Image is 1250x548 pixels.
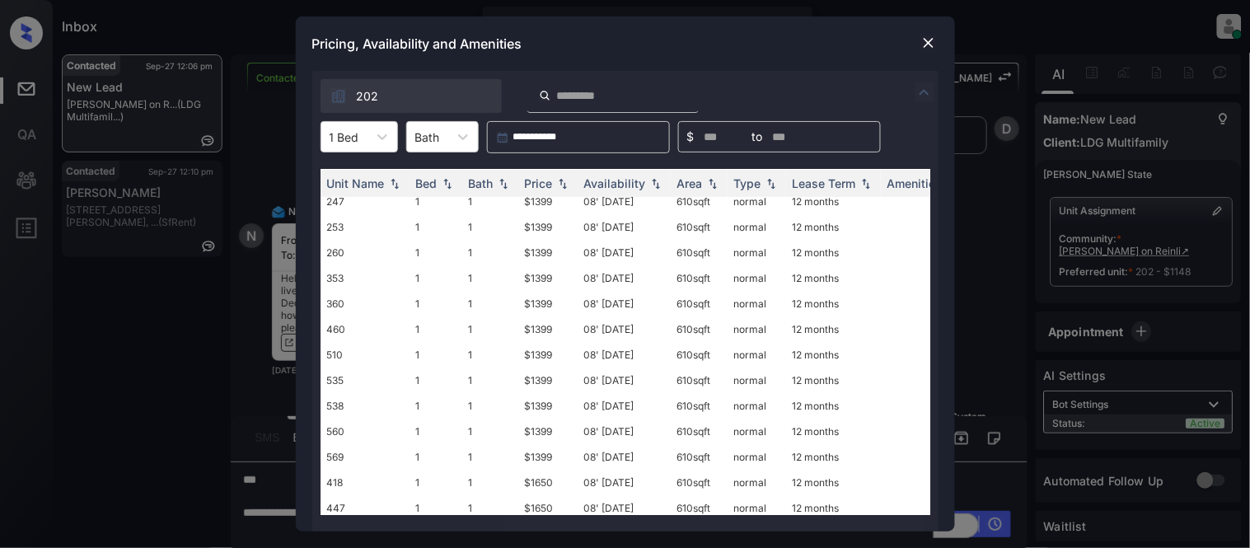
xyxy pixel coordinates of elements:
[786,444,881,470] td: 12 months
[518,189,578,214] td: $1399
[321,342,410,368] td: 510
[752,128,763,146] span: to
[728,470,786,495] td: normal
[728,240,786,265] td: normal
[786,316,881,342] td: 12 months
[321,265,410,291] td: 353
[296,16,955,71] div: Pricing, Availability and Amenities
[495,178,512,190] img: sorting
[728,214,786,240] td: normal
[786,265,881,291] td: 12 months
[578,470,671,495] td: 08' [DATE]
[671,316,728,342] td: 610 sqft
[728,189,786,214] td: normal
[648,178,664,190] img: sorting
[786,393,881,419] td: 12 months
[410,265,462,291] td: 1
[786,291,881,316] td: 12 months
[321,393,410,419] td: 538
[793,176,856,190] div: Lease Term
[518,495,578,521] td: $1650
[786,240,881,265] td: 12 months
[321,316,410,342] td: 460
[915,82,934,102] img: icon-zuma
[462,444,518,470] td: 1
[578,393,671,419] td: 08' [DATE]
[462,214,518,240] td: 1
[410,189,462,214] td: 1
[410,495,462,521] td: 1
[321,291,410,316] td: 360
[462,316,518,342] td: 1
[518,240,578,265] td: $1399
[705,178,721,190] img: sorting
[410,342,462,368] td: 1
[357,87,379,105] span: 202
[786,214,881,240] td: 12 months
[671,214,728,240] td: 610 sqft
[671,419,728,444] td: 610 sqft
[321,444,410,470] td: 569
[671,342,728,368] td: 610 sqft
[416,176,438,190] div: Bed
[728,495,786,521] td: normal
[786,470,881,495] td: 12 months
[539,88,551,103] img: icon-zuma
[578,265,671,291] td: 08' [DATE]
[728,419,786,444] td: normal
[462,342,518,368] td: 1
[518,265,578,291] td: $1399
[578,214,671,240] td: 08' [DATE]
[728,368,786,393] td: normal
[671,368,728,393] td: 610 sqft
[410,214,462,240] td: 1
[677,176,703,190] div: Area
[728,444,786,470] td: normal
[439,178,456,190] img: sorting
[671,470,728,495] td: 610 sqft
[410,368,462,393] td: 1
[410,240,462,265] td: 1
[671,189,728,214] td: 610 sqft
[462,189,518,214] td: 1
[518,214,578,240] td: $1399
[728,316,786,342] td: normal
[462,495,518,521] td: 1
[410,419,462,444] td: 1
[578,291,671,316] td: 08' [DATE]
[410,444,462,470] td: 1
[410,470,462,495] td: 1
[687,128,695,146] span: $
[321,368,410,393] td: 535
[462,419,518,444] td: 1
[525,176,553,190] div: Price
[321,240,410,265] td: 260
[327,176,385,190] div: Unit Name
[321,495,410,521] td: 447
[578,444,671,470] td: 08' [DATE]
[410,291,462,316] td: 1
[734,176,761,190] div: Type
[578,189,671,214] td: 08' [DATE]
[786,419,881,444] td: 12 months
[671,393,728,419] td: 610 sqft
[786,342,881,368] td: 12 months
[518,419,578,444] td: $1399
[578,240,671,265] td: 08' [DATE]
[786,189,881,214] td: 12 months
[321,419,410,444] td: 560
[728,393,786,419] td: normal
[462,240,518,265] td: 1
[920,35,937,51] img: close
[578,419,671,444] td: 08' [DATE]
[386,178,403,190] img: sorting
[321,189,410,214] td: 247
[763,178,779,190] img: sorting
[410,316,462,342] td: 1
[728,342,786,368] td: normal
[671,240,728,265] td: 610 sqft
[518,316,578,342] td: $1399
[469,176,494,190] div: Bath
[462,265,518,291] td: 1
[555,178,571,190] img: sorting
